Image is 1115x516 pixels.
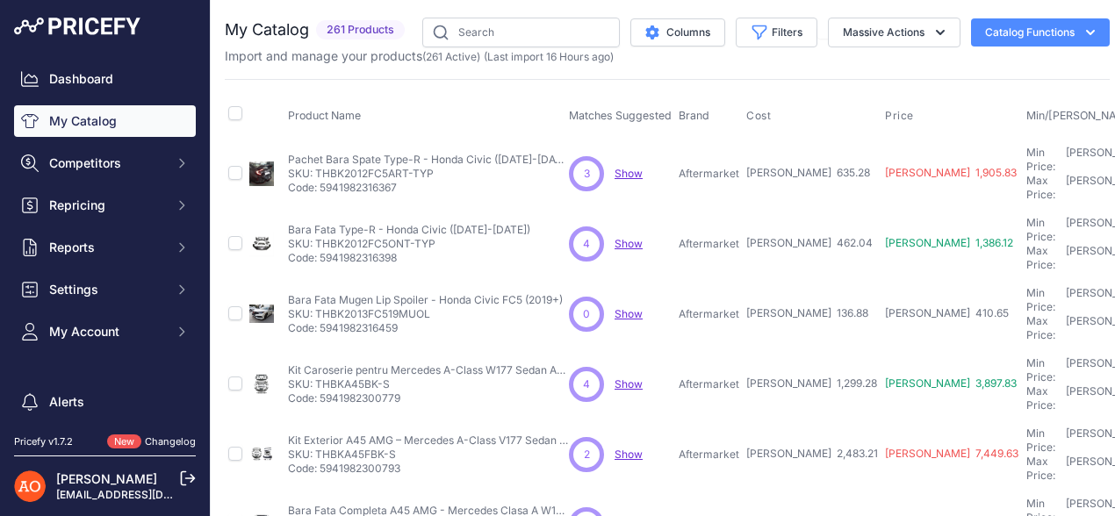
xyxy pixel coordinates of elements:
p: Aftermarket [679,377,739,391]
p: Bara Fata Type-R - Honda Civic ([DATE]-[DATE]) [288,223,530,237]
span: Settings [49,281,164,298]
a: 261 Active [426,50,477,63]
div: Max Price: [1026,244,1062,272]
a: [EMAIL_ADDRESS][DOMAIN_NAME] [56,488,240,501]
img: Pricefy Logo [14,18,140,35]
a: Alerts [14,386,196,418]
h2: My Catalog [225,18,309,42]
span: New [107,434,141,449]
span: Price [885,109,914,123]
p: SKU: THBK2013FC519MUOL [288,307,563,321]
span: Cost [746,109,771,123]
p: Code: 5941982316459 [288,321,563,335]
p: Pachet Bara Spate Type-R - Honda Civic ([DATE]-[DATE]) [288,153,569,167]
span: 0 [583,306,590,322]
span: [PERSON_NAME] 136.88 [746,306,868,319]
span: My Account [49,323,164,340]
a: Dashboard [14,63,196,95]
a: Show [615,377,643,391]
p: Bara Fata Mugen Lip Spoiler - Honda Civic FC5 (2019+) [288,293,563,307]
button: Competitors [14,147,196,179]
span: ( ) [422,50,480,63]
button: Settings [14,274,196,305]
span: 3 [584,166,590,182]
button: Price [885,109,917,123]
div: Min Price: [1026,146,1062,174]
button: Catalog Functions [971,18,1110,47]
span: Repricing [49,197,164,214]
button: Massive Actions [828,18,960,47]
span: [PERSON_NAME] 1,386.12 [885,236,1013,249]
span: [PERSON_NAME] 462.04 [746,236,873,249]
p: Import and manage your products [225,47,614,65]
span: [PERSON_NAME] 7,449.63 [885,447,1018,460]
span: 2 [584,447,590,462]
a: Show [615,307,643,320]
p: SKU: THBKA45BK-S [288,377,569,391]
span: Matches Suggested [569,109,672,122]
span: Product Name [288,109,361,122]
span: [PERSON_NAME] 1,905.83 [885,166,1017,179]
button: Filters [736,18,817,47]
div: Min Price: [1026,216,1062,244]
div: Pricefy v1.7.2 [14,434,73,449]
div: Min Price: [1026,286,1062,314]
div: Max Price: [1026,174,1062,202]
span: [PERSON_NAME] 1,299.28 [746,376,877,390]
span: Brand [679,109,709,122]
button: My Account [14,316,196,348]
a: Show [615,167,643,180]
span: Reports [49,239,164,256]
p: Aftermarket [679,307,739,321]
input: Search [422,18,620,47]
p: Code: 5941982300779 [288,391,569,405]
span: [PERSON_NAME] 635.28 [746,166,870,179]
span: (Last import 16 Hours ago) [484,50,614,63]
a: [PERSON_NAME] [56,471,157,486]
div: Max Price: [1026,384,1062,412]
p: Aftermarket [679,237,739,251]
div: Min Price: [1026,426,1062,455]
span: [PERSON_NAME] 3,897.83 [885,376,1017,390]
p: Code: 5941982300793 [288,462,569,476]
span: 261 Products [316,20,405,40]
div: Min Price: [1026,356,1062,384]
span: 4 [583,376,590,392]
span: 4 [583,236,590,252]
button: Repricing [14,190,196,221]
p: Code: 5941982316367 [288,181,569,195]
p: SKU: THBKA45FBK-S [288,448,569,462]
span: [PERSON_NAME] 2,483.21 [746,447,878,460]
a: Show [615,237,643,250]
p: Kit Caroserie pentru Mercedes A-Class W177 Sedan A45 ([DATE]-[DATE]) [288,363,569,377]
p: SKU: THBK2012FC5ONT-TYP [288,237,530,251]
a: Changelog [145,435,196,448]
div: Max Price: [1026,314,1062,342]
button: Cost [746,109,774,123]
nav: Sidebar [14,63,196,484]
button: Reports [14,232,196,263]
button: Columns [630,18,725,47]
span: [PERSON_NAME] 410.65 [885,306,1009,319]
div: Max Price: [1026,455,1062,483]
p: Aftermarket [679,448,739,462]
a: Show [615,448,643,461]
p: Kit Exterior A45 AMG – Mercedes A-Class V177 Sedan (2018+) [288,434,569,448]
span: Competitors [49,154,164,172]
p: Aftermarket [679,167,739,181]
p: Code: 5941982316398 [288,251,530,265]
a: My Catalog [14,105,196,137]
p: SKU: THBK2012FC5ART-TYP [288,167,569,181]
